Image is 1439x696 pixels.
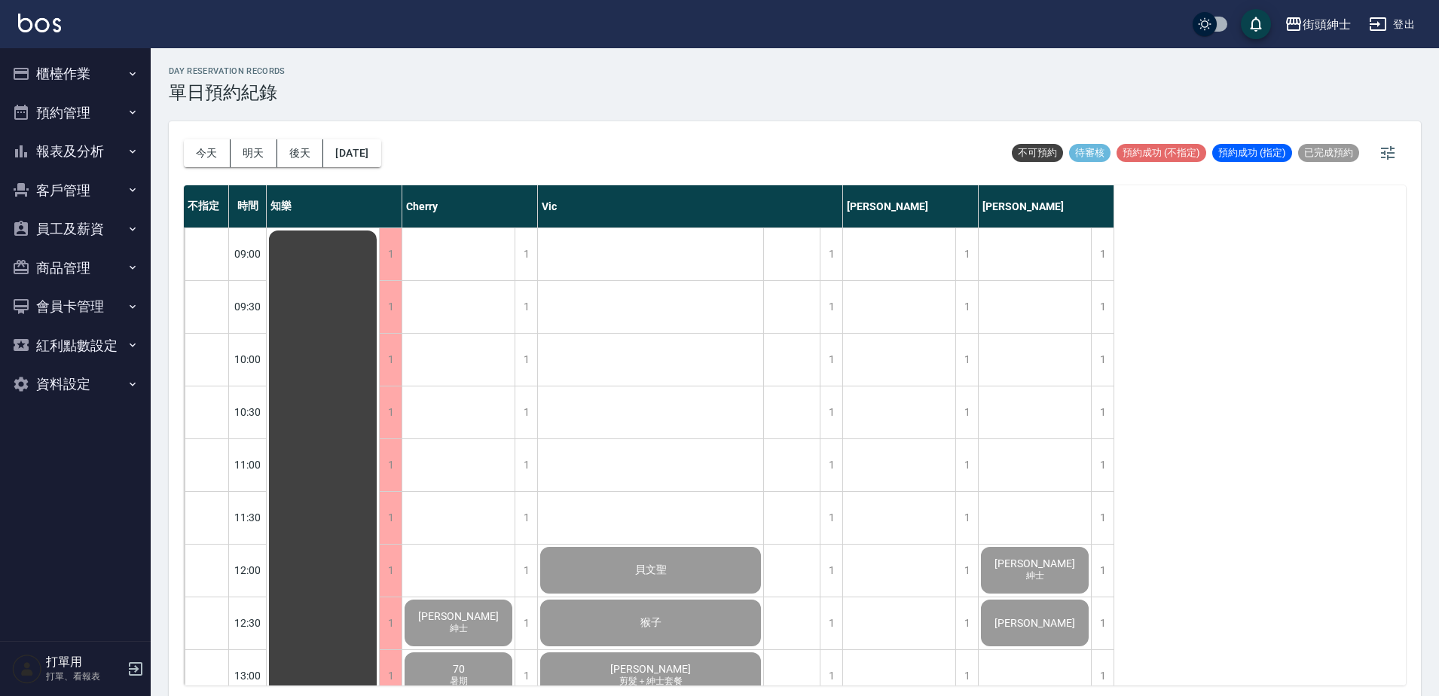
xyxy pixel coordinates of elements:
div: 1 [1091,386,1114,438]
div: 1 [379,545,402,597]
div: [PERSON_NAME] [979,185,1114,227]
div: 1 [955,281,978,333]
div: 10:00 [229,333,267,386]
div: 12:30 [229,597,267,649]
div: 時間 [229,185,267,227]
div: 1 [1091,439,1114,491]
button: 今天 [184,139,231,167]
div: [PERSON_NAME] [843,185,979,227]
span: 不可預約 [1012,146,1063,160]
div: 11:00 [229,438,267,491]
div: 1 [1091,597,1114,649]
button: save [1241,9,1271,39]
button: 商品管理 [6,249,145,288]
div: 10:30 [229,386,267,438]
div: 1 [515,228,537,280]
div: 1 [955,597,978,649]
div: 1 [820,386,842,438]
div: 09:00 [229,227,267,280]
button: 櫃檯作業 [6,54,145,93]
span: 已完成預約 [1298,146,1359,160]
div: 1 [820,545,842,597]
div: 知樂 [267,185,402,227]
span: 70 [450,663,468,675]
button: 預約管理 [6,93,145,133]
div: 1 [379,597,402,649]
div: Cherry [402,185,538,227]
button: 登出 [1363,11,1421,38]
button: 客戶管理 [6,171,145,210]
div: 不指定 [184,185,229,227]
div: 1 [955,545,978,597]
span: 猴子 [637,616,665,630]
div: 1 [515,386,537,438]
button: [DATE] [323,139,380,167]
button: 資料設定 [6,365,145,404]
button: 員工及薪資 [6,209,145,249]
div: 1 [515,545,537,597]
div: 1 [955,439,978,491]
span: 剪髮＋紳士套餐 [616,675,686,688]
span: 紳士 [447,622,471,635]
span: 待審核 [1069,146,1111,160]
span: 預約成功 (指定) [1212,146,1292,160]
h2: day Reservation records [169,66,286,76]
div: 09:30 [229,280,267,333]
span: 貝文聖 [632,563,670,577]
button: 紅利點數設定 [6,326,145,365]
div: 1 [1091,545,1114,597]
span: 預約成功 (不指定) [1117,146,1206,160]
div: 1 [820,439,842,491]
div: 1 [515,439,537,491]
span: [PERSON_NAME] [991,617,1078,629]
div: 11:30 [229,491,267,544]
span: 暑期 [447,675,471,688]
div: 1 [1091,492,1114,544]
button: 後天 [277,139,324,167]
span: 紳士 [1023,569,1047,582]
h3: 單日預約紀錄 [169,82,286,103]
div: 1 [379,439,402,491]
div: 1 [820,334,842,386]
div: 1 [379,386,402,438]
button: 街頭紳士 [1279,9,1357,40]
div: 1 [955,386,978,438]
button: 報表及分析 [6,132,145,171]
div: 1 [379,281,402,333]
div: 12:00 [229,544,267,597]
div: 街頭紳士 [1303,15,1351,34]
div: 1 [1091,334,1114,386]
button: 會員卡管理 [6,287,145,326]
div: 1 [955,334,978,386]
div: Vic [538,185,843,227]
button: 明天 [231,139,277,167]
div: 1 [1091,228,1114,280]
img: Logo [18,14,61,32]
img: Person [12,654,42,684]
div: 1 [515,597,537,649]
div: 1 [820,281,842,333]
span: [PERSON_NAME] [415,610,502,622]
div: 1 [955,492,978,544]
div: 1 [379,334,402,386]
h5: 打單用 [46,655,123,670]
div: 1 [515,281,537,333]
div: 1 [1091,281,1114,333]
div: 1 [515,334,537,386]
div: 1 [955,228,978,280]
div: 1 [379,492,402,544]
div: 1 [515,492,537,544]
span: [PERSON_NAME] [607,663,694,675]
span: [PERSON_NAME] [991,557,1078,569]
div: 1 [379,228,402,280]
div: 1 [820,597,842,649]
p: 打單、看報表 [46,670,123,683]
div: 1 [820,492,842,544]
div: 1 [820,228,842,280]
